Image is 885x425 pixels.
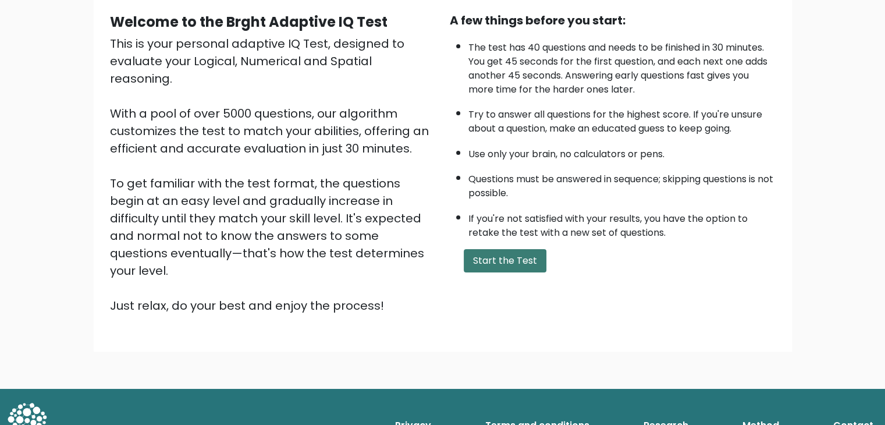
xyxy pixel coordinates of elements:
[468,141,776,161] li: Use only your brain, no calculators or pens.
[450,12,776,29] div: A few things before you start:
[464,249,546,272] button: Start the Test
[468,206,776,240] li: If you're not satisfied with your results, you have the option to retake the test with a new set ...
[110,35,436,314] div: This is your personal adaptive IQ Test, designed to evaluate your Logical, Numerical and Spatial ...
[468,102,776,136] li: Try to answer all questions for the highest score. If you're unsure about a question, make an edu...
[468,167,776,200] li: Questions must be answered in sequence; skipping questions is not possible.
[110,12,388,31] b: Welcome to the Brght Adaptive IQ Test
[468,35,776,97] li: The test has 40 questions and needs to be finished in 30 minutes. You get 45 seconds for the firs...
